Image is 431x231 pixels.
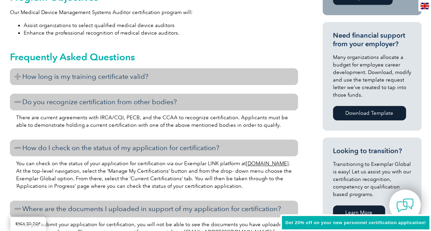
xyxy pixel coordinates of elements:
[10,217,46,231] a: BACK TO TOP
[10,94,298,110] h3: Do you recognize certification from other bodies?
[333,31,411,48] h3: Need financial support from your employer?
[333,160,411,198] p: Transitioning to Exemplar Global is easy! Let us assist you with our certification recognition, c...
[333,205,385,220] a: Learn More
[333,106,406,120] a: Download Template
[16,160,292,190] p: You can check on the status of your application for certification via our Exemplar LINK platform ...
[10,9,298,16] p: Our Medical Device Management Systems Auditor certification program will:
[10,68,298,85] h3: How long is my training certificate valid?
[285,220,426,225] span: Get 20% off on your new personnel certification application!
[246,160,289,167] a: [DOMAIN_NAME]
[333,147,411,155] h3: Looking to transition?
[10,200,298,217] h3: Where are the documents I uploaded in support of my application for certification?
[396,197,414,214] img: contact-chat.png
[420,3,429,9] img: en
[24,22,298,29] li: Assist organizations to select qualified medical device auditors
[10,51,298,62] h2: Frequently Asked Questions
[333,53,411,99] p: Many organizations allocate a budget for employee career development. Download, modify and use th...
[16,114,292,129] p: There are current agreements with IRCA/CQI, PECB, and the CCAA to recognize certification. Applic...
[10,139,298,156] h3: How do I check on the status of my application for certification?
[24,29,298,37] li: Enhance the professional recognition of medical device auditors.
